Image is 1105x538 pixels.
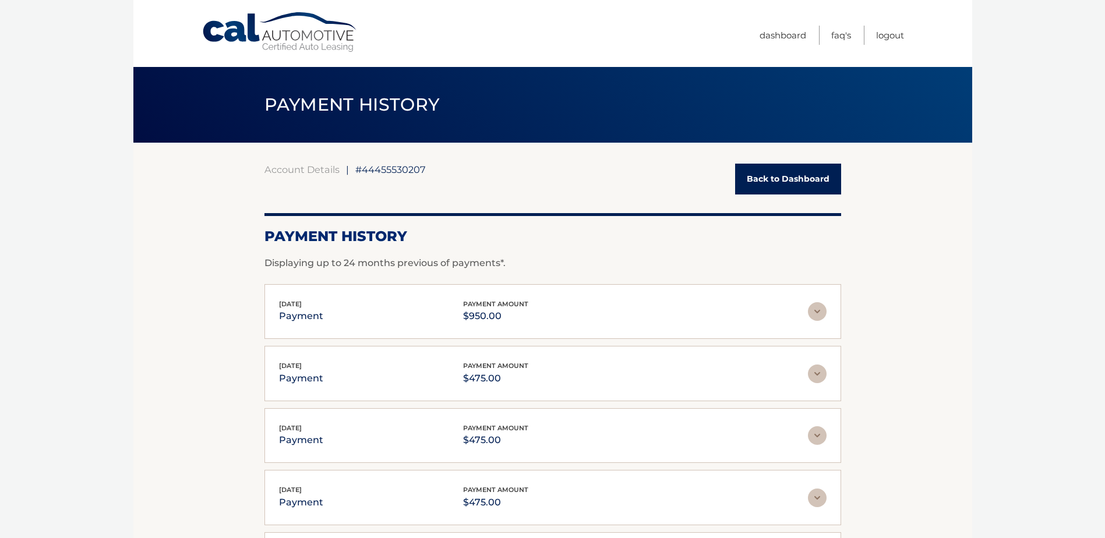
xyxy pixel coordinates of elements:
span: | [346,164,349,175]
a: Cal Automotive [202,12,359,53]
p: payment [279,432,323,448]
span: PAYMENT HISTORY [264,94,440,115]
span: [DATE] [279,486,302,494]
p: $475.00 [463,494,528,511]
p: Displaying up to 24 months previous of payments*. [264,256,841,270]
span: [DATE] [279,300,302,308]
a: Account Details [264,164,340,175]
img: accordion-rest.svg [808,364,827,383]
a: FAQ's [831,26,851,45]
p: payment [279,494,323,511]
span: payment amount [463,362,528,370]
h2: Payment History [264,228,841,245]
span: payment amount [463,486,528,494]
a: Dashboard [760,26,806,45]
span: [DATE] [279,424,302,432]
p: payment [279,370,323,387]
p: $475.00 [463,370,528,387]
p: payment [279,308,323,324]
img: accordion-rest.svg [808,489,827,507]
span: [DATE] [279,362,302,370]
img: accordion-rest.svg [808,426,827,445]
img: accordion-rest.svg [808,302,827,321]
a: Logout [876,26,904,45]
span: #44455530207 [355,164,426,175]
span: payment amount [463,300,528,308]
span: payment amount [463,424,528,432]
a: Back to Dashboard [735,164,841,194]
p: $950.00 [463,308,528,324]
p: $475.00 [463,432,528,448]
